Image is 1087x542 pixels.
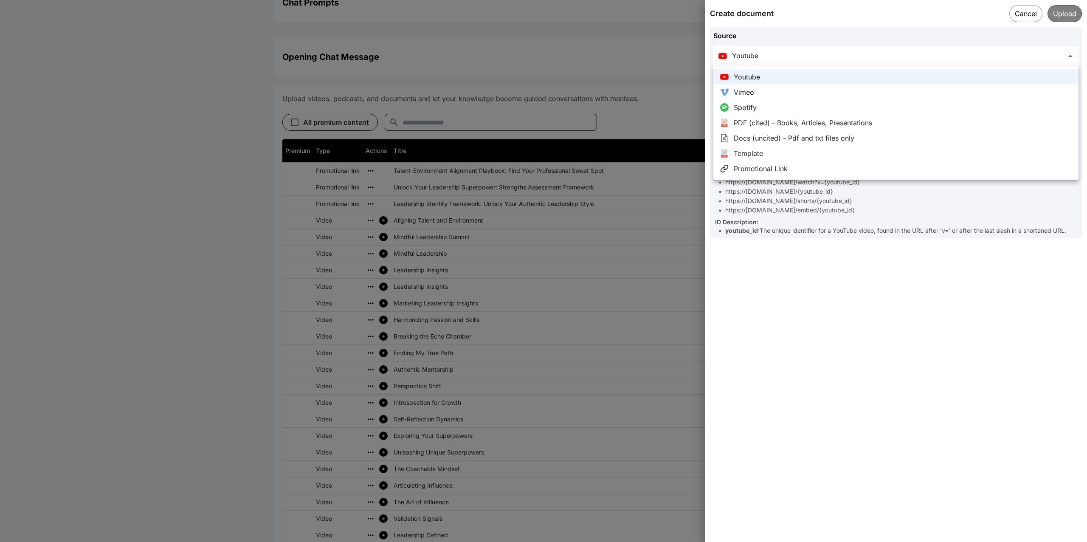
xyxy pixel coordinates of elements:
div: Promotional Link [734,164,788,174]
div: Youtube [734,72,760,82]
div: PDF (cited) - Books, Articles, Presentations [734,118,872,128]
img: Template [720,149,729,158]
img: Vimeo [720,88,729,96]
div: Docs (uncited) - Pdf and txt files only [734,133,854,143]
div: Template [734,148,763,158]
img: Spotify [720,103,729,112]
div: Vimeo [734,87,754,97]
img: Youtube [720,73,729,81]
img: Promotional Link [720,164,729,173]
img: PDF (cited) - Books, Articles, Presentations [720,119,729,127]
div: Spotify [734,102,757,113]
img: Docs (uncited) - Pdf and txt files only [720,134,729,142]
